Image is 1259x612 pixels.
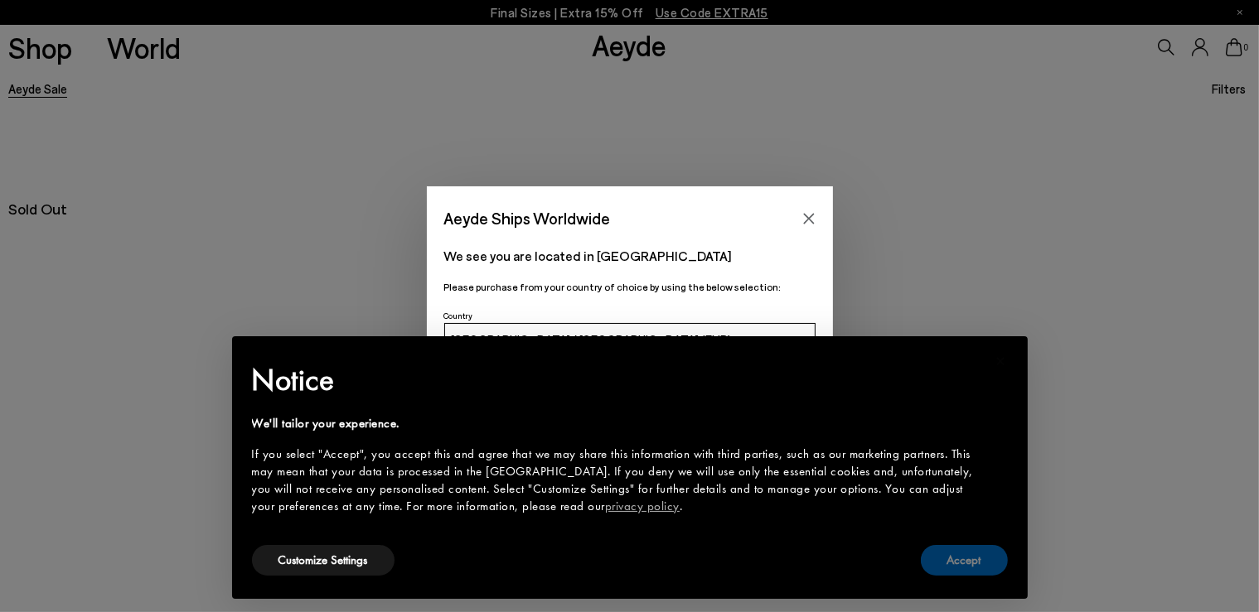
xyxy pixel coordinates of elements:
span: Country [444,311,473,320]
h2: Notice [252,359,981,402]
div: If you select "Accept", you accept this and agree that we may share this information with third p... [252,446,981,515]
button: Close this notice [981,341,1021,381]
button: Accept [921,545,1008,576]
div: We'll tailor your experience. [252,415,981,432]
button: Close [797,206,821,231]
span: × [995,348,1006,373]
span: Aeyde Ships Worldwide [444,204,611,233]
a: privacy policy [605,498,680,514]
p: Please purchase from your country of choice by using the below selection: [444,279,816,295]
p: We see you are located in [GEOGRAPHIC_DATA] [444,246,816,266]
button: Customize Settings [252,545,395,576]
